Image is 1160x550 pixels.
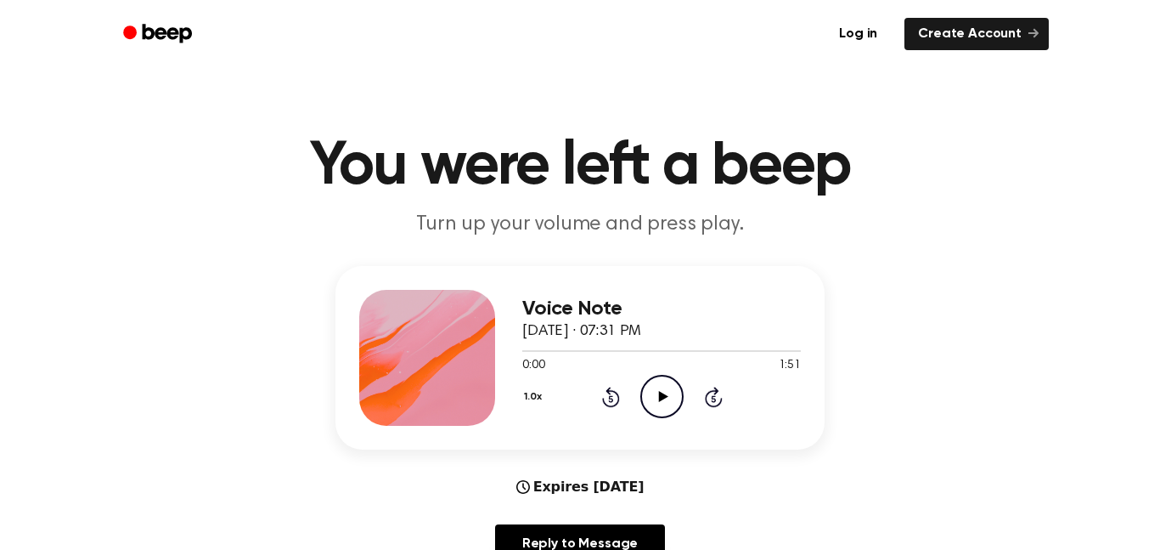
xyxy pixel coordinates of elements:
[111,18,207,51] a: Beep
[522,383,548,411] button: 1.0x
[516,477,645,497] div: Expires [DATE]
[822,14,894,54] a: Log in
[779,357,801,375] span: 1:51
[522,357,544,375] span: 0:00
[904,18,1049,50] a: Create Account
[145,136,1015,197] h1: You were left a beep
[522,298,801,320] h3: Voice Note
[522,324,641,339] span: [DATE] · 07:31 PM
[254,211,906,239] p: Turn up your volume and press play.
